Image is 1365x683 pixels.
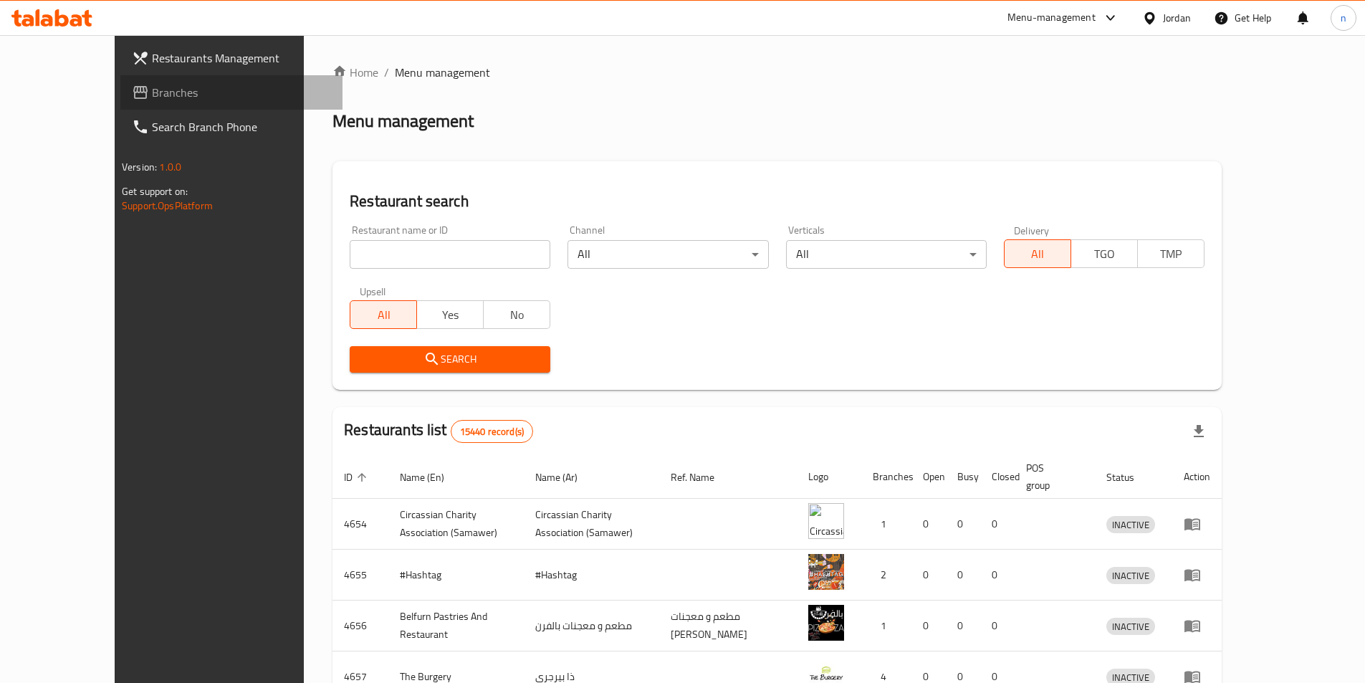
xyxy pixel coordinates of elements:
[946,601,980,651] td: 0
[946,499,980,550] td: 0
[1106,469,1153,486] span: Status
[122,182,188,201] span: Get support on:
[388,550,524,601] td: #Hashtag
[659,601,797,651] td: مطعم و معجنات [PERSON_NAME]
[122,196,213,215] a: Support.OpsPlatform
[1184,566,1210,583] div: Menu
[332,64,378,81] a: Home
[120,75,343,110] a: Branches
[1010,244,1065,264] span: All
[388,499,524,550] td: ​Circassian ​Charity ​Association​ (Samawer)
[1106,618,1155,635] span: INACTIVE
[861,601,911,651] td: 1
[980,550,1015,601] td: 0
[344,419,533,443] h2: Restaurants list
[911,550,946,601] td: 0
[388,601,524,651] td: Belfurn Pastries And Restaurant
[946,550,980,601] td: 0
[1077,244,1132,264] span: TGO
[1137,239,1204,268] button: TMP
[451,425,532,439] span: 15440 record(s)
[350,191,1204,212] h2: Restaurant search
[451,420,533,443] div: Total records count
[524,601,659,651] td: مطعم و معجنات بالفرن
[395,64,490,81] span: Menu management
[350,300,417,329] button: All
[911,499,946,550] td: 0
[360,286,386,296] label: Upsell
[1014,225,1050,235] label: Delivery
[384,64,389,81] li: /
[1026,459,1078,494] span: POS group
[535,469,596,486] span: Name (Ar)
[671,469,733,486] span: Ref. Name
[356,305,411,325] span: All
[1184,515,1210,532] div: Menu
[1071,239,1138,268] button: TGO
[350,240,550,269] input: Search for restaurant name or ID..
[980,499,1015,550] td: 0
[567,240,768,269] div: All
[524,499,659,550] td: ​Circassian ​Charity ​Association​ (Samawer)
[1172,455,1222,499] th: Action
[120,41,343,75] a: Restaurants Management
[861,499,911,550] td: 1
[1144,244,1199,264] span: TMP
[1007,9,1096,27] div: Menu-management
[152,84,331,101] span: Branches
[980,601,1015,651] td: 0
[332,550,388,601] td: 4655
[361,350,539,368] span: Search
[861,550,911,601] td: 2
[911,455,946,499] th: Open
[423,305,478,325] span: Yes
[159,158,181,176] span: 1.0.0
[332,110,474,133] h2: Menu management
[911,601,946,651] td: 0
[332,601,388,651] td: 4656
[332,64,1222,81] nav: breadcrumb
[152,49,331,67] span: Restaurants Management
[524,550,659,601] td: #Hashtag
[1106,517,1155,533] span: INACTIVE
[416,300,484,329] button: Yes
[808,605,844,641] img: Belfurn Pastries And Restaurant
[786,240,987,269] div: All
[483,300,550,329] button: No
[122,158,157,176] span: Version:
[344,469,371,486] span: ID
[350,346,550,373] button: Search
[1106,568,1155,584] span: INACTIVE
[808,503,844,539] img: ​Circassian ​Charity ​Association​ (Samawer)
[980,455,1015,499] th: Closed
[400,469,463,486] span: Name (En)
[152,118,331,135] span: Search Branch Phone
[946,455,980,499] th: Busy
[1184,617,1210,634] div: Menu
[489,305,545,325] span: No
[120,110,343,144] a: Search Branch Phone
[1163,10,1191,26] div: Jordan
[1182,414,1216,449] div: Export file
[1341,10,1346,26] span: n
[808,554,844,590] img: #Hashtag
[1106,516,1155,533] div: INACTIVE
[861,455,911,499] th: Branches
[332,499,388,550] td: 4654
[797,455,861,499] th: Logo
[1004,239,1071,268] button: All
